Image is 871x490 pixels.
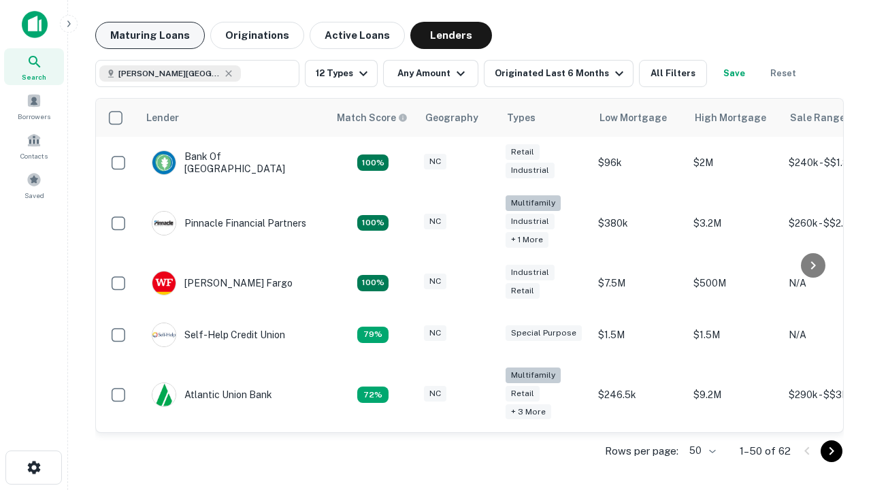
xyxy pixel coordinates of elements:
[506,404,551,420] div: + 3 more
[152,383,176,406] img: picture
[506,163,555,178] div: Industrial
[821,440,842,462] button: Go to next page
[152,382,272,407] div: Atlantic Union Bank
[687,189,782,257] td: $3.2M
[591,309,687,361] td: $1.5M
[687,361,782,429] td: $9.2M
[591,361,687,429] td: $246.5k
[484,60,634,87] button: Originated Last 6 Months
[687,257,782,309] td: $500M
[591,99,687,137] th: Low Mortgage
[152,271,293,295] div: [PERSON_NAME] Fargo
[506,144,540,160] div: Retail
[506,214,555,229] div: Industrial
[695,110,766,126] div: High Mortgage
[761,60,805,87] button: Reset
[410,22,492,49] button: Lenders
[684,441,718,461] div: 50
[152,151,176,174] img: picture
[506,265,555,280] div: Industrial
[383,60,478,87] button: Any Amount
[506,283,540,299] div: Retail
[152,323,285,347] div: Self-help Credit Union
[305,60,378,87] button: 12 Types
[152,150,315,175] div: Bank Of [GEOGRAPHIC_DATA]
[790,110,845,126] div: Sale Range
[18,111,50,122] span: Borrowers
[591,189,687,257] td: $380k
[357,215,389,231] div: Matching Properties: 25, hasApolloMatch: undefined
[152,323,176,346] img: picture
[138,99,329,137] th: Lender
[507,110,536,126] div: Types
[22,11,48,38] img: capitalize-icon.png
[687,99,782,137] th: High Mortgage
[4,48,64,85] a: Search
[599,110,667,126] div: Low Mortgage
[499,99,591,137] th: Types
[22,71,46,82] span: Search
[591,257,687,309] td: $7.5M
[329,99,417,137] th: Capitalize uses an advanced AI algorithm to match your search with the best lender. The match sco...
[424,325,446,341] div: NC
[357,327,389,343] div: Matching Properties: 11, hasApolloMatch: undefined
[152,272,176,295] img: picture
[425,110,478,126] div: Geography
[357,275,389,291] div: Matching Properties: 14, hasApolloMatch: undefined
[210,22,304,49] button: Originations
[4,167,64,203] a: Saved
[337,110,405,125] h6: Match Score
[506,367,561,383] div: Multifamily
[506,325,582,341] div: Special Purpose
[118,67,220,80] span: [PERSON_NAME][GEOGRAPHIC_DATA], [GEOGRAPHIC_DATA]
[740,443,791,459] p: 1–50 of 62
[4,88,64,125] a: Borrowers
[687,137,782,189] td: $2M
[506,386,540,402] div: Retail
[24,190,44,201] span: Saved
[20,150,48,161] span: Contacts
[310,22,405,49] button: Active Loans
[605,443,678,459] p: Rows per page:
[424,274,446,289] div: NC
[357,154,389,171] div: Matching Properties: 14, hasApolloMatch: undefined
[357,387,389,403] div: Matching Properties: 10, hasApolloMatch: undefined
[506,232,548,248] div: + 1 more
[424,386,446,402] div: NC
[152,212,176,235] img: picture
[506,195,561,211] div: Multifamily
[95,22,205,49] button: Maturing Loans
[639,60,707,87] button: All Filters
[495,65,627,82] div: Originated Last 6 Months
[146,110,179,126] div: Lender
[152,211,306,235] div: Pinnacle Financial Partners
[417,99,499,137] th: Geography
[424,214,446,229] div: NC
[4,127,64,164] a: Contacts
[712,60,756,87] button: Save your search to get updates of matches that match your search criteria.
[337,110,408,125] div: Capitalize uses an advanced AI algorithm to match your search with the best lender. The match sco...
[803,338,871,403] iframe: Chat Widget
[591,137,687,189] td: $96k
[687,309,782,361] td: $1.5M
[424,154,446,169] div: NC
